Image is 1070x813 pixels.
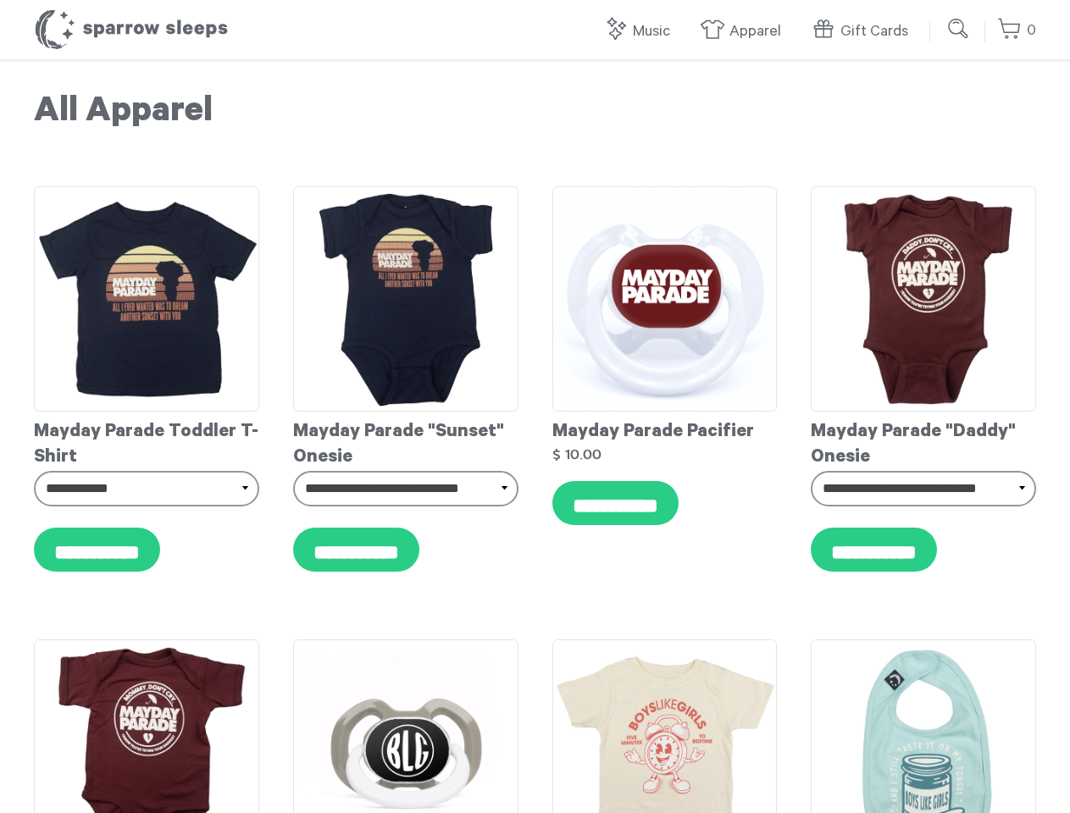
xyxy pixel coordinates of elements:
div: Mayday Parade Toddler T-Shirt [34,412,259,471]
img: MaydayParade-SunsetOnesie_grande.png [293,186,518,412]
img: MaydayParade-SunsetToddlerT-shirt_grande.png [34,186,259,412]
div: Mayday Parade "Sunset" Onesie [293,412,518,471]
h1: Sparrow Sleeps [34,8,229,51]
img: Mayday_Parade_-_Daddy_Onesie_grande.png [811,186,1036,412]
div: Mayday Parade Pacifier [552,412,778,445]
h1: All Apparel [34,93,1036,135]
strong: $ 10.00 [552,447,602,462]
input: Submit [942,12,976,46]
img: MaydayParadePacifierMockup_grande.png [552,186,778,412]
a: Apparel [700,14,790,50]
a: Gift Cards [811,14,917,50]
div: Mayday Parade "Daddy" Onesie [811,412,1036,471]
a: 0 [997,13,1036,49]
a: Music [603,14,679,50]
